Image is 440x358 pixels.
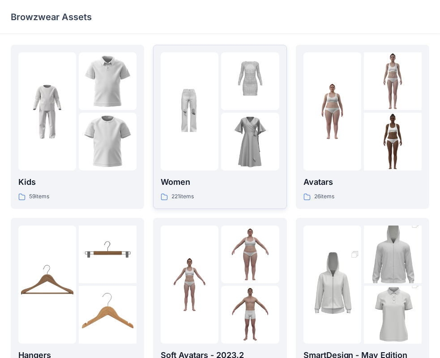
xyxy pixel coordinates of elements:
img: folder 1 [303,83,361,141]
img: folder 2 [79,226,137,283]
a: folder 1folder 2folder 3Kids59items [11,45,144,209]
img: folder 2 [364,211,422,298]
img: folder 2 [221,52,279,110]
img: folder 3 [221,113,279,170]
img: folder 1 [18,256,76,313]
img: folder 2 [79,52,137,110]
p: 59 items [29,192,49,201]
p: 221 items [171,192,194,201]
p: Browzwear Assets [11,11,92,23]
img: folder 1 [161,83,218,141]
img: folder 3 [79,113,137,170]
img: folder 3 [221,286,279,344]
img: folder 3 [79,286,137,344]
p: Kids [18,176,137,188]
img: folder 1 [18,83,76,141]
img: folder 2 [364,52,422,110]
img: folder 3 [364,113,422,170]
p: Women [161,176,279,188]
p: 26 items [314,192,334,201]
a: folder 1folder 2folder 3Women221items [153,45,286,209]
img: folder 1 [161,256,218,313]
p: Avatars [303,176,422,188]
img: folder 1 [303,241,361,328]
img: folder 2 [221,226,279,283]
a: folder 1folder 2folder 3Avatars26items [296,45,429,209]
